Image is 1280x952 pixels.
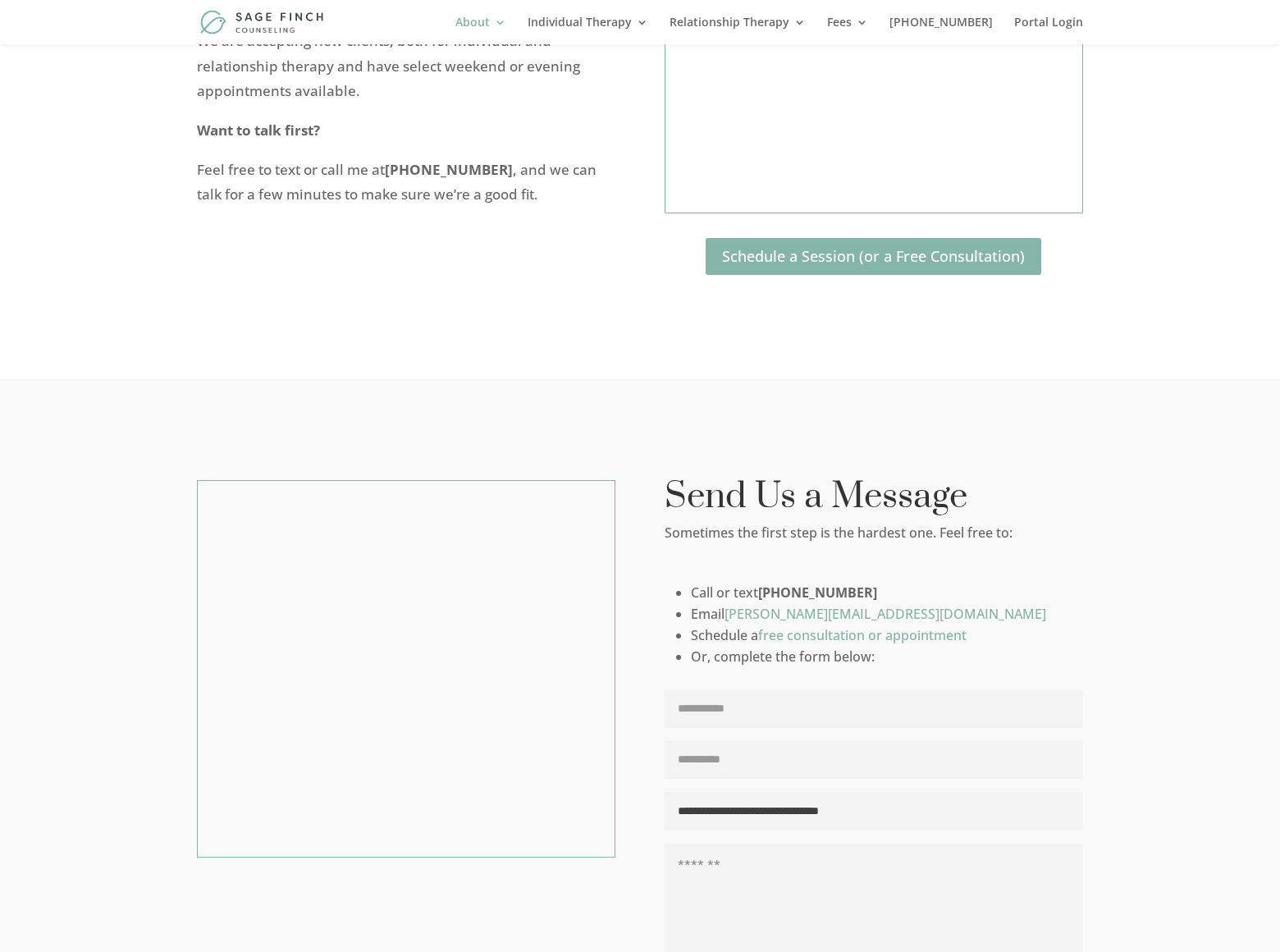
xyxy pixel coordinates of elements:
img: Sage Finch Counseling | LGBTQ+ Therapy in Plano [200,10,326,34]
p: Sometimes the first step is the hardest one. Feel free to: [665,521,1083,558]
img: lets-work-together [198,481,615,856]
p: Feel free to text or call me at , and we can talk for a few minutes to make sure we’re a good fit. [197,158,615,208]
strong: [PHONE_NUMBER] [758,584,877,602]
p: We are accepting new clients, both for individual and relationship therapy and have select weeken... [197,29,615,118]
a: Schedule a Session (or a Free Consultation) [706,238,1041,275]
a: Individual Therapy [528,16,648,44]
a: free consultation or appointment [758,626,967,644]
li: Email [691,603,1083,625]
a: Fees [827,16,868,44]
strong: [PHONE_NUMBER] [385,160,513,179]
li: Schedule a [691,625,1083,646]
a: [PHONE_NUMBER] [889,16,993,44]
strong: Want to talk first? [197,121,320,140]
a: About [455,16,506,44]
a: Portal Login [1014,16,1083,44]
a: portal screenshot [665,199,1083,217]
li: Call or text [691,582,1083,603]
a: [PERSON_NAME][EMAIL_ADDRESS][DOMAIN_NAME] [725,605,1046,623]
a: Relationship Therapy [670,16,806,44]
li: Or, complete the form below: [691,646,1083,667]
h3: Send Us a Message [665,480,1083,521]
